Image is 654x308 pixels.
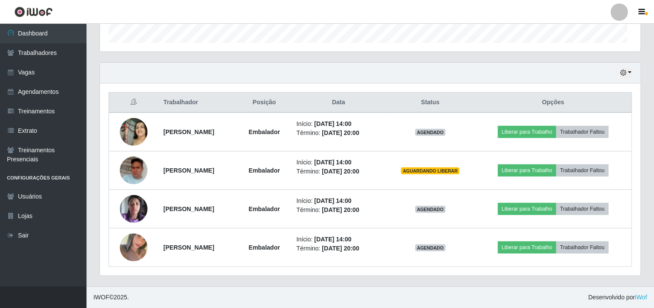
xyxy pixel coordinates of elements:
span: IWOF [93,294,109,301]
img: 1749644000340.jpeg [120,223,147,272]
button: Trabalhador Faltou [556,241,609,253]
li: Início: [296,196,381,205]
img: CoreUI Logo [14,6,53,17]
button: Trabalhador Faltou [556,164,609,176]
span: © 2025 . [93,293,129,302]
span: AGENDADO [415,129,446,136]
strong: Embalador [249,128,280,135]
button: Liberar para Trabalho [498,203,556,215]
time: [DATE] 20:00 [322,245,359,252]
th: Data [291,93,386,113]
li: Início: [296,235,381,244]
time: [DATE] 14:00 [314,197,352,204]
time: [DATE] 14:00 [314,236,352,243]
strong: [PERSON_NAME] [163,167,214,174]
span: AGENDADO [415,244,446,251]
time: [DATE] 14:00 [314,159,352,166]
span: AGUARDANDO LIBERAR [401,167,459,174]
button: Trabalhador Faltou [556,126,609,138]
th: Opções [475,93,632,113]
li: Término: [296,244,381,253]
strong: Embalador [249,205,280,212]
button: Liberar para Trabalho [498,241,556,253]
img: 1720119971565.jpeg [120,190,147,227]
th: Posição [237,93,292,113]
li: Término: [296,167,381,176]
li: Início: [296,158,381,167]
strong: Embalador [249,167,280,174]
time: [DATE] 20:00 [322,168,359,175]
span: Desenvolvido por [588,293,647,302]
li: Início: [296,119,381,128]
time: [DATE] 20:00 [322,129,359,136]
strong: [PERSON_NAME] [163,205,214,212]
time: [DATE] 20:00 [322,206,359,213]
li: Término: [296,205,381,215]
time: [DATE] 14:00 [314,120,352,127]
img: 1707916036047.jpeg [120,113,147,150]
strong: [PERSON_NAME] [163,244,214,251]
button: Liberar para Trabalho [498,126,556,138]
th: Status [386,93,475,113]
th: Trabalhador [158,93,237,113]
button: Trabalhador Faltou [556,203,609,215]
img: 1709678182246.jpeg [120,146,147,195]
span: AGENDADO [415,206,446,213]
strong: Embalador [249,244,280,251]
strong: [PERSON_NAME] [163,128,214,135]
button: Liberar para Trabalho [498,164,556,176]
li: Término: [296,128,381,138]
a: iWof [635,294,647,301]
